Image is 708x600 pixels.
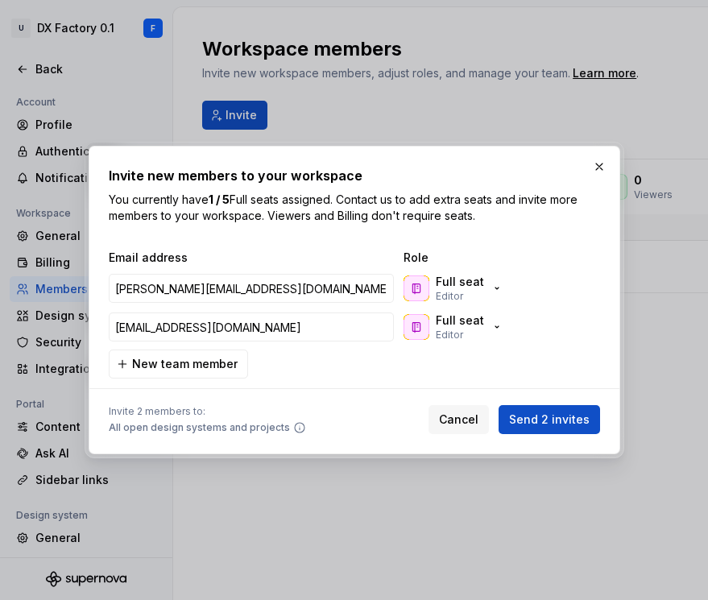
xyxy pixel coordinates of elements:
p: Full seat [436,312,484,329]
span: Send 2 invites [509,412,590,428]
p: You currently have Full seats assigned. Contact us to add extra seats and invite more members to ... [109,192,600,224]
button: Full seatEditor [400,272,510,304]
button: Cancel [429,405,489,434]
span: Invite 2 members to: [109,405,306,418]
p: Full seat [436,274,484,290]
p: Editor [436,290,463,303]
p: Editor [436,329,463,341]
span: Email address [109,250,397,266]
h2: Invite new members to your workspace [109,166,600,185]
span: All open design systems and projects [109,421,290,434]
button: Full seatEditor [400,311,510,343]
span: Role [404,250,565,266]
b: 1 / 5 [209,192,230,206]
span: Cancel [439,412,478,428]
span: New team member [132,356,238,372]
button: New team member [109,350,248,379]
button: Send 2 invites [499,405,600,434]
